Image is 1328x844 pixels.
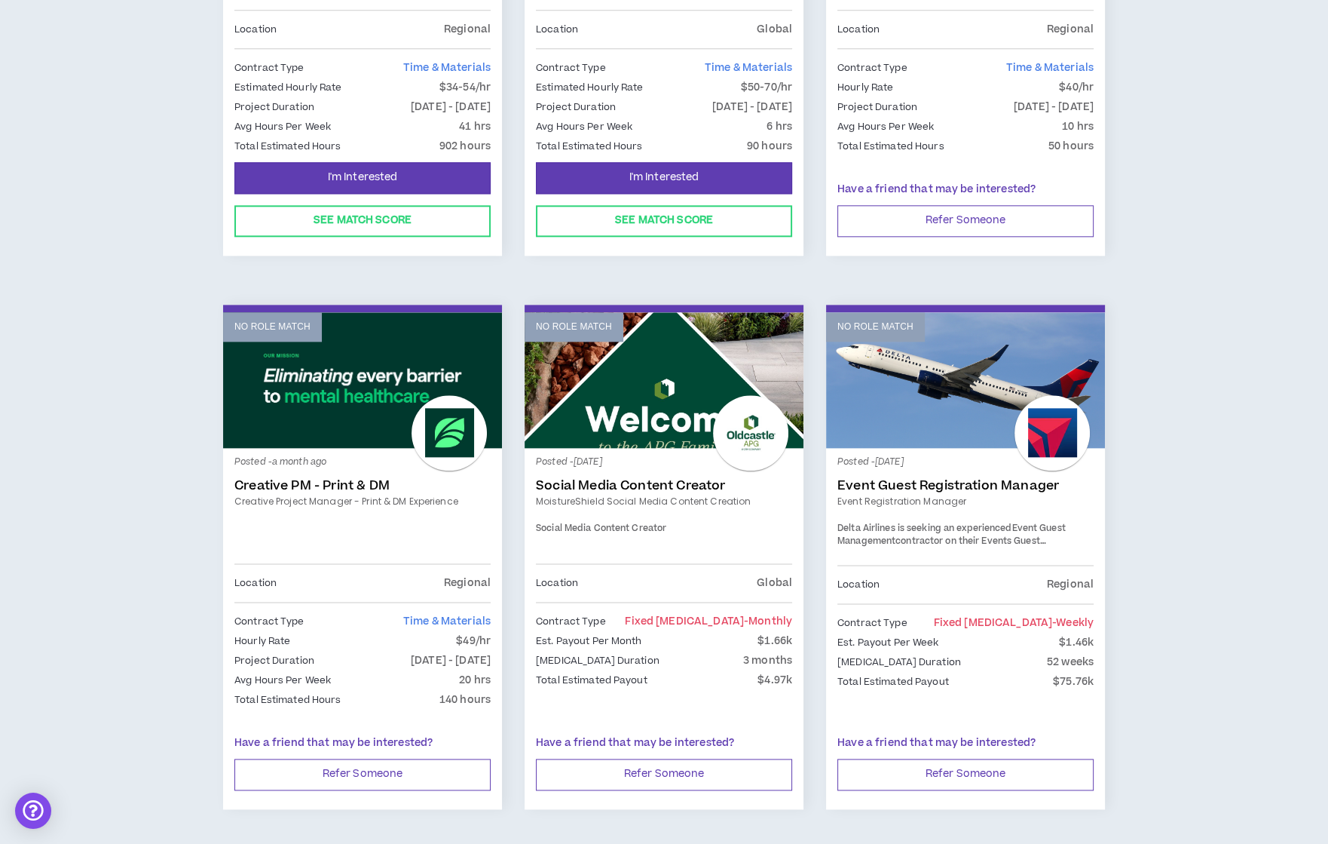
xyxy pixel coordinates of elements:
a: Event Guest Registration Manager [837,478,1094,493]
button: Refer Someone [536,759,792,790]
p: Est. Payout Per Month [536,633,642,649]
p: Regional [1047,21,1094,38]
p: No Role Match [234,320,311,334]
p: Posted - a month ago [234,456,491,469]
a: No Role Match [223,312,502,448]
p: [MEDICAL_DATA] Duration [536,652,659,669]
p: No Role Match [837,320,913,334]
p: $34-54/hr [439,79,491,96]
button: Refer Someone [837,205,1094,237]
p: 140 hours [439,692,491,708]
p: Total Estimated Hours [234,138,341,155]
a: Event Registration Manager [837,495,1094,508]
p: Avg Hours Per Week [234,672,331,689]
span: Time & Materials [403,614,491,629]
span: - monthly [744,614,792,629]
button: I'm Interested [536,162,792,194]
p: $1.46k [1059,634,1094,651]
p: Avg Hours Per Week [536,118,632,135]
p: Estimated Hourly Rate [536,79,644,96]
p: Contract Type [837,60,907,76]
button: Refer Someone [837,759,1094,790]
span: - weekly [1052,615,1094,631]
p: Global [757,575,792,591]
p: [DATE] - [DATE] [411,99,491,115]
span: I'm Interested [328,170,398,185]
p: $40/hr [1059,79,1094,96]
p: Project Duration [837,99,917,115]
p: Have a friend that may be interested? [837,735,1094,751]
p: 50 hours [1048,138,1094,155]
button: I'm Interested [234,162,491,194]
p: Project Duration [536,99,616,115]
p: Contract Type [536,60,606,76]
p: Have a friend that may be interested? [536,735,792,751]
p: $49/hr [456,633,491,649]
button: See Match Score [536,205,792,237]
p: 902 hours [439,138,491,155]
span: Time & Materials [403,60,491,75]
p: Location [837,576,880,593]
button: Refer Someone [234,759,491,790]
p: Project Duration [234,652,314,669]
p: Have a friend that may be interested? [234,735,491,751]
p: Total Estimated Payout [837,674,949,690]
p: Posted - [DATE] [536,456,792,469]
p: Regional [444,575,491,591]
span: Social Media Content Creator [536,522,666,535]
p: Global [757,21,792,38]
a: Creative PM - Print & DM [234,478,491,493]
p: Contract Type [234,613,304,630]
span: Fixed [MEDICAL_DATA] [625,614,792,629]
span: contractor on their Events Guest Management team. This a 40hrs/week position with 2-3 days in the... [837,535,1082,600]
p: [DATE] - [DATE] [712,99,792,115]
p: Have a friend that may be interested? [837,182,1094,198]
p: Avg Hours Per Week [837,118,934,135]
p: Location [837,21,880,38]
a: No Role Match [826,312,1105,448]
p: No Role Match [536,320,612,334]
p: $75.76k [1053,674,1094,690]
p: [DATE] - [DATE] [411,652,491,669]
p: Hourly Rate [234,633,290,649]
a: MoistureShield Social Media Content Creation [536,495,792,508]
p: 52 weeks [1047,654,1094,671]
p: Location [234,575,277,591]
p: Total Estimated Payout [536,672,647,689]
p: Regional [1047,576,1094,593]
p: 3 months [743,652,792,669]
p: Posted - [DATE] [837,456,1094,469]
p: Contract Type [536,613,606,630]
span: I'm Interested [629,170,699,185]
p: [MEDICAL_DATA] Duration [837,654,961,671]
p: Total Estimated Hours [837,138,944,155]
p: Location [234,21,277,38]
a: No Role Match [525,312,803,448]
p: 20 hrs [459,672,491,689]
strong: Event Guest Management [837,522,1066,548]
p: $1.66k [757,633,792,649]
p: Contract Type [234,60,304,76]
p: Contract Type [837,615,907,631]
p: Project Duration [234,99,314,115]
p: Location [536,575,578,591]
span: Time & Materials [705,60,792,75]
span: Delta Airlines is seeking an experienced [837,522,1011,535]
p: $50-70/hr [741,79,792,96]
div: Open Intercom Messenger [15,793,51,829]
p: Regional [444,21,491,38]
p: Total Estimated Hours [234,692,341,708]
span: Fixed [MEDICAL_DATA] [933,615,1094,631]
p: 41 hrs [459,118,491,135]
p: $4.97k [757,672,792,689]
p: Est. Payout Per Week [837,634,938,651]
p: Estimated Hourly Rate [234,79,342,96]
button: See Match Score [234,205,491,237]
p: 6 hrs [767,118,792,135]
span: Time & Materials [1006,60,1094,75]
p: Hourly Rate [837,79,893,96]
a: Creative Project Manager - Print & DM Experience [234,495,491,508]
p: Total Estimated Hours [536,138,643,155]
p: Location [536,21,578,38]
p: Avg Hours Per Week [234,118,331,135]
